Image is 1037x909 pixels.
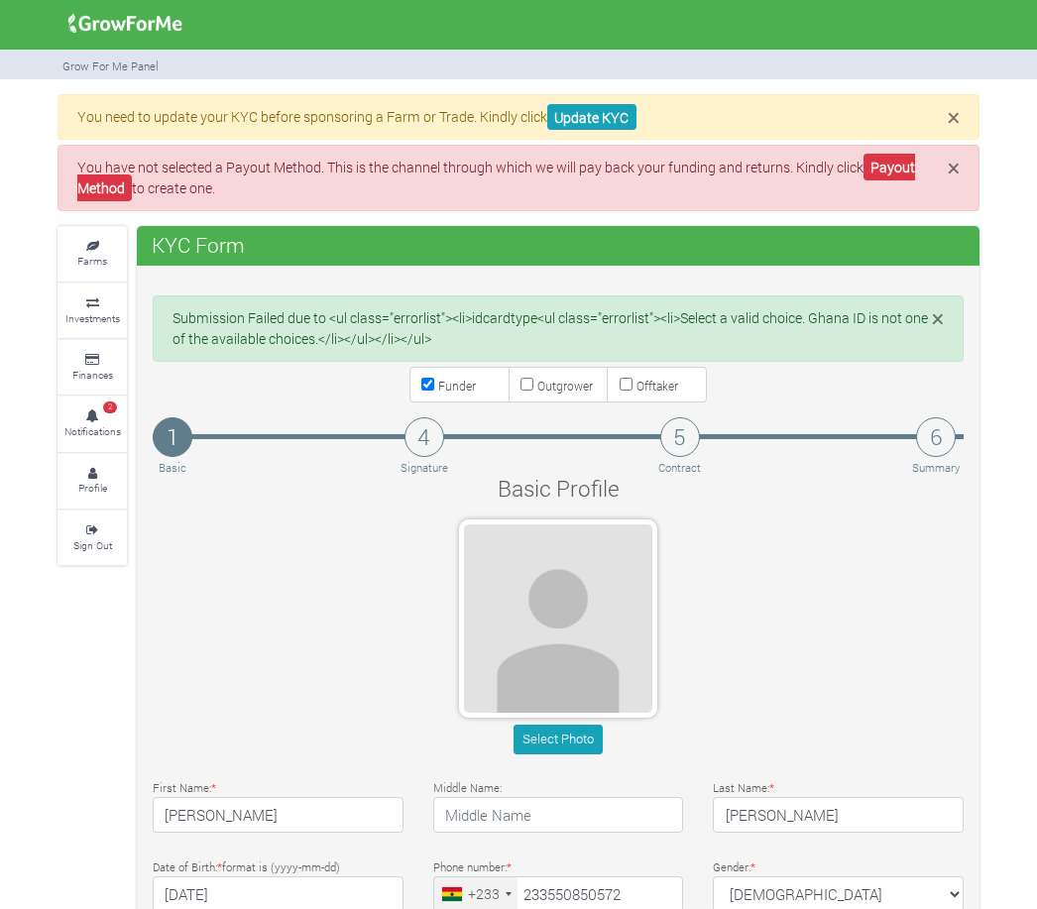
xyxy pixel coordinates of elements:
[658,460,701,477] p: Contract
[147,225,250,265] span: KYC Form
[77,154,916,201] a: Payout Method
[438,378,476,394] small: Funder
[58,397,127,451] a: 2 Notifications
[103,401,117,413] span: 2
[153,859,340,876] label: Date of Birth: format is (yyyy-mm-dd)
[520,378,533,391] input: Outgrower
[153,797,403,833] input: First Name
[401,460,448,477] p: Signature
[660,417,700,457] h4: 5
[912,460,961,477] p: Summary
[78,481,107,495] small: Profile
[153,295,964,362] div: Submission Failed due to <ul class="errorlist"><li>idcardtype<ul class="errorlist"><li>Select a v...
[153,417,192,477] a: 1 Basic
[58,454,127,509] a: Profile
[636,378,678,394] small: Offtaker
[153,417,192,457] h4: 1
[948,153,960,182] span: ×
[433,859,512,876] label: Phone number:
[537,378,593,394] small: Outgrower
[948,106,960,129] button: Close
[65,311,120,325] small: Investments
[73,538,112,552] small: Sign Out
[153,780,216,797] label: First Name:
[77,106,960,127] p: You need to update your KYC before sponsoring a Farm or Trade. Kindly click
[514,725,602,753] button: Select Photo
[932,303,944,333] span: ×
[547,104,636,131] a: Update KYC
[62,58,159,73] small: Grow For Me Panel
[58,340,127,395] a: Finances
[421,378,434,391] input: Funder
[64,424,121,438] small: Notifications
[713,859,755,876] label: Gender:
[620,378,633,391] input: Offtaker
[713,780,774,797] label: Last Name:
[948,102,960,132] span: ×
[404,417,444,457] h4: 4
[156,460,189,477] p: Basic
[58,284,127,338] a: Investments
[264,475,853,502] h4: Basic Profile
[916,417,956,457] h4: 6
[948,157,960,179] button: Close
[77,254,107,268] small: Farms
[713,797,964,833] input: Last Name
[58,227,127,282] a: Farms
[77,157,960,198] p: You have not selected a Payout Method. This is the channel through which we will pay back your fu...
[433,780,502,797] label: Middle Name:
[72,368,113,382] small: Finances
[58,511,127,565] a: Sign Out
[61,4,189,44] img: growforme image
[468,883,500,904] div: +233
[932,307,944,330] button: Close
[433,797,684,833] input: Middle Name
